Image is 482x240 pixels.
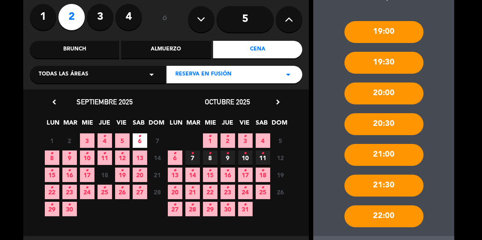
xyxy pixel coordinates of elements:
i: • [244,129,247,143]
span: 9 [221,150,235,165]
span: 1 [203,133,217,148]
span: MIE [203,118,218,132]
div: 21:30 [344,175,424,197]
span: LUN [46,118,61,132]
i: chevron_left [50,97,59,107]
span: 18 [256,168,270,182]
i: • [209,181,212,195]
span: 18 [98,168,112,182]
i: • [86,164,89,178]
span: 10 [238,150,253,165]
i: arrow_drop_down [146,69,157,80]
span: JUE [98,118,112,132]
span: 12 [115,150,130,165]
i: • [209,164,212,178]
label: 4 [116,4,142,30]
i: • [51,198,54,212]
span: 28 [150,185,165,199]
span: 6 [168,150,182,165]
span: JUE [221,118,235,132]
span: 30 [62,202,77,216]
span: 5 [273,133,288,148]
span: 31 [238,202,253,216]
span: 16 [221,168,235,182]
i: • [191,181,194,195]
i: • [103,129,106,143]
i: • [261,147,265,161]
span: 27 [133,185,147,199]
span: 23 [62,185,77,199]
span: 29 [45,202,59,216]
span: 12 [273,150,288,165]
div: 22:00 [344,205,424,227]
i: • [244,181,247,195]
span: 11 [98,150,112,165]
span: 15 [45,168,59,182]
i: • [244,198,247,212]
div: 21:00 [344,144,424,166]
i: • [68,198,71,212]
span: 7 [150,133,165,148]
span: 25 [98,185,112,199]
span: 22 [203,185,217,199]
i: • [68,164,71,178]
label: 2 [58,4,85,30]
i: • [261,164,265,178]
i: • [244,147,247,161]
span: 26 [273,185,288,199]
span: 19 [115,168,130,182]
i: • [51,181,54,195]
span: 17 [80,168,94,182]
span: 3 [238,133,253,148]
i: • [68,181,71,195]
i: • [226,198,229,212]
span: 4 [98,133,112,148]
span: 6 [133,133,147,148]
i: • [226,164,229,178]
span: 23 [221,185,235,199]
i: chevron_right [273,97,283,107]
span: LUN [169,118,184,132]
div: Almuerzo [121,41,210,58]
span: Reserva en Fusión [175,70,232,79]
span: 13 [168,168,182,182]
i: • [121,164,124,178]
i: • [86,147,89,161]
i: • [209,129,212,143]
span: DOM [149,118,163,132]
i: • [174,147,177,161]
span: 9 [62,150,77,165]
i: • [121,181,124,195]
span: octubre 2025 [205,97,250,106]
span: VIE [238,118,252,132]
i: • [174,164,177,178]
span: 30 [221,202,235,216]
div: 19:00 [344,21,424,43]
span: 27 [168,202,182,216]
i: • [138,164,141,178]
div: 20:30 [344,113,424,135]
span: MAR [63,118,78,132]
span: 29 [203,202,217,216]
i: arrow_drop_down [283,69,294,80]
i: • [191,147,194,161]
span: 2 [62,133,77,148]
span: SAB [132,118,146,132]
span: 1 [45,133,59,148]
i: • [226,129,229,143]
span: VIE [115,118,129,132]
i: • [121,147,124,161]
div: ó [151,4,179,35]
i: • [51,147,54,161]
span: DOM [272,118,286,132]
div: 20:00 [344,82,424,104]
i: • [68,147,71,161]
span: 11 [256,150,270,165]
span: 4 [256,133,270,148]
span: 3 [80,133,94,148]
span: 7 [185,150,200,165]
i: • [209,147,212,161]
span: 8 [203,150,217,165]
i: • [174,198,177,212]
label: 3 [87,4,113,30]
